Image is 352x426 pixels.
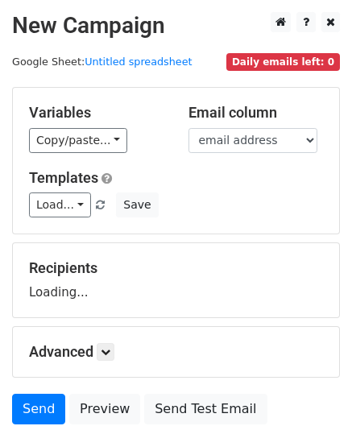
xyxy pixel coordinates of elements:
[29,259,323,277] h5: Recipients
[29,259,323,301] div: Loading...
[226,56,340,68] a: Daily emails left: 0
[144,394,267,424] a: Send Test Email
[69,394,140,424] a: Preview
[226,53,340,71] span: Daily emails left: 0
[12,12,340,39] h2: New Campaign
[116,192,158,217] button: Save
[271,349,352,426] iframe: Chat Widget
[29,104,164,122] h5: Variables
[29,169,98,186] a: Templates
[29,343,323,361] h5: Advanced
[12,394,65,424] a: Send
[188,104,324,122] h5: Email column
[85,56,192,68] a: Untitled spreadsheet
[29,192,91,217] a: Load...
[29,128,127,153] a: Copy/paste...
[12,56,193,68] small: Google Sheet:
